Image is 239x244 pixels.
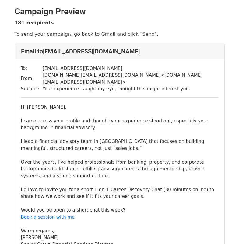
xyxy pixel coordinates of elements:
[21,228,218,235] div: Warm regards,
[21,65,43,72] td: To:
[43,72,218,86] td: [DOMAIN_NAME][EMAIL_ADDRESS][DOMAIN_NAME] < [DOMAIN_NAME][EMAIL_ADDRESS][DOMAIN_NAME] >
[43,86,218,93] td: Your experience caught my eye, thought this might interest you.
[21,234,218,241] div: [PERSON_NAME]
[43,65,218,72] td: [EMAIL_ADDRESS][DOMAIN_NAME]
[15,6,225,17] h2: Campaign Preview
[15,20,54,26] strong: 181 recipients
[21,214,75,220] a: Book a session with me
[21,104,218,214] div: Hi [PERSON_NAME], I came across your profile and thought your experience stood out, especially yo...
[21,86,43,93] td: Subject:
[21,72,43,86] td: From:
[21,48,218,55] h4: Email to [EMAIL_ADDRESS][DOMAIN_NAME]
[15,31,225,37] p: To send your campaign, go back to Gmail and click "Send".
